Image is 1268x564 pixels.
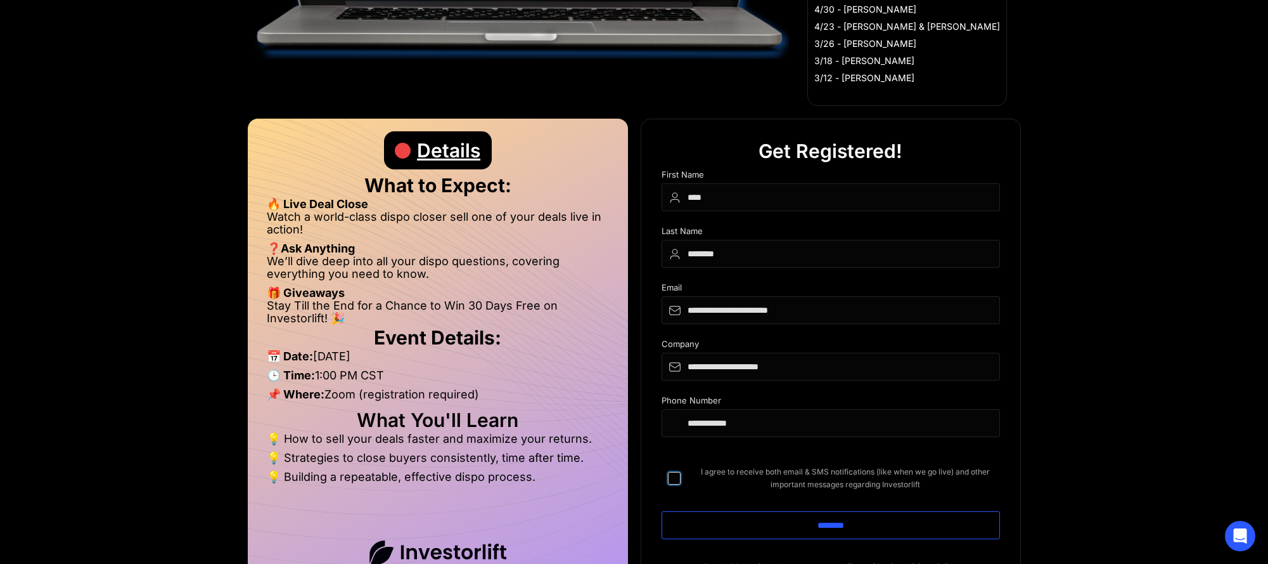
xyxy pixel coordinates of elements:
span: I agree to receive both email & SMS notifications (like when we go live) and other important mess... [691,466,1000,491]
li: Watch a world-class dispo closer sell one of your deals live in action! [267,211,609,242]
div: First Name [662,170,1000,183]
strong: 📌 Where: [267,388,324,401]
div: Last Name [662,226,1000,240]
strong: 🔥 Live Deal Close [267,197,368,211]
form: DIspo Day Main Form [662,170,1000,560]
strong: 🎁 Giveaways [267,286,345,299]
div: Company [662,339,1000,353]
li: Zoom (registration required) [267,388,609,407]
div: Details [417,131,480,169]
li: Stay Till the End for a Chance to Win 30 Days Free on Investorlift! 🎉 [267,299,609,325]
li: 💡 How to sell your deals faster and maximize your returns. [267,433,609,452]
strong: 🕒 Time: [267,369,315,382]
strong: What to Expect: [364,174,511,197]
strong: Event Details: [374,326,501,349]
li: [DATE] [267,350,609,369]
div: Open Intercom Messenger [1225,521,1255,551]
h2: What You'll Learn [267,414,609,426]
li: 💡 Building a repeatable, effective dispo process. [267,471,609,483]
li: 💡 Strategies to close buyers consistently, time after time. [267,452,609,471]
div: Phone Number [662,396,1000,409]
strong: ❓Ask Anything [267,242,355,255]
strong: 📅 Date: [267,350,313,363]
div: Get Registered! [759,132,902,170]
div: Email [662,283,1000,296]
li: We’ll dive deep into all your dispo questions, covering everything you need to know. [267,255,609,287]
li: 1:00 PM CST [267,369,609,388]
